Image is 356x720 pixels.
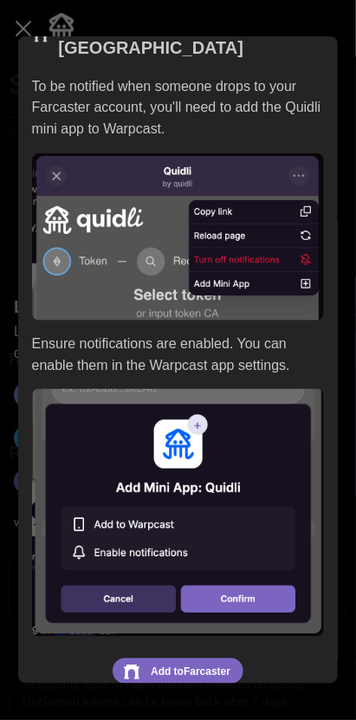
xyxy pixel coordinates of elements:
p: To be notified when someone drops to your Farcaster account, you'll need to add the Quidli mini a... [32,76,325,140]
h1: Get notified in [GEOGRAPHIC_DATA] [58,14,324,59]
img: frame-notifs-2.png [32,389,325,636]
a: Add to #7c65c1 [113,658,243,684]
img: frame-notifs-1.png [32,153,325,321]
p: Ensure notifications are enabled. You can enable them in the Warpcast app settings. [32,334,325,377]
span: Add to Farcaster [151,661,230,684]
